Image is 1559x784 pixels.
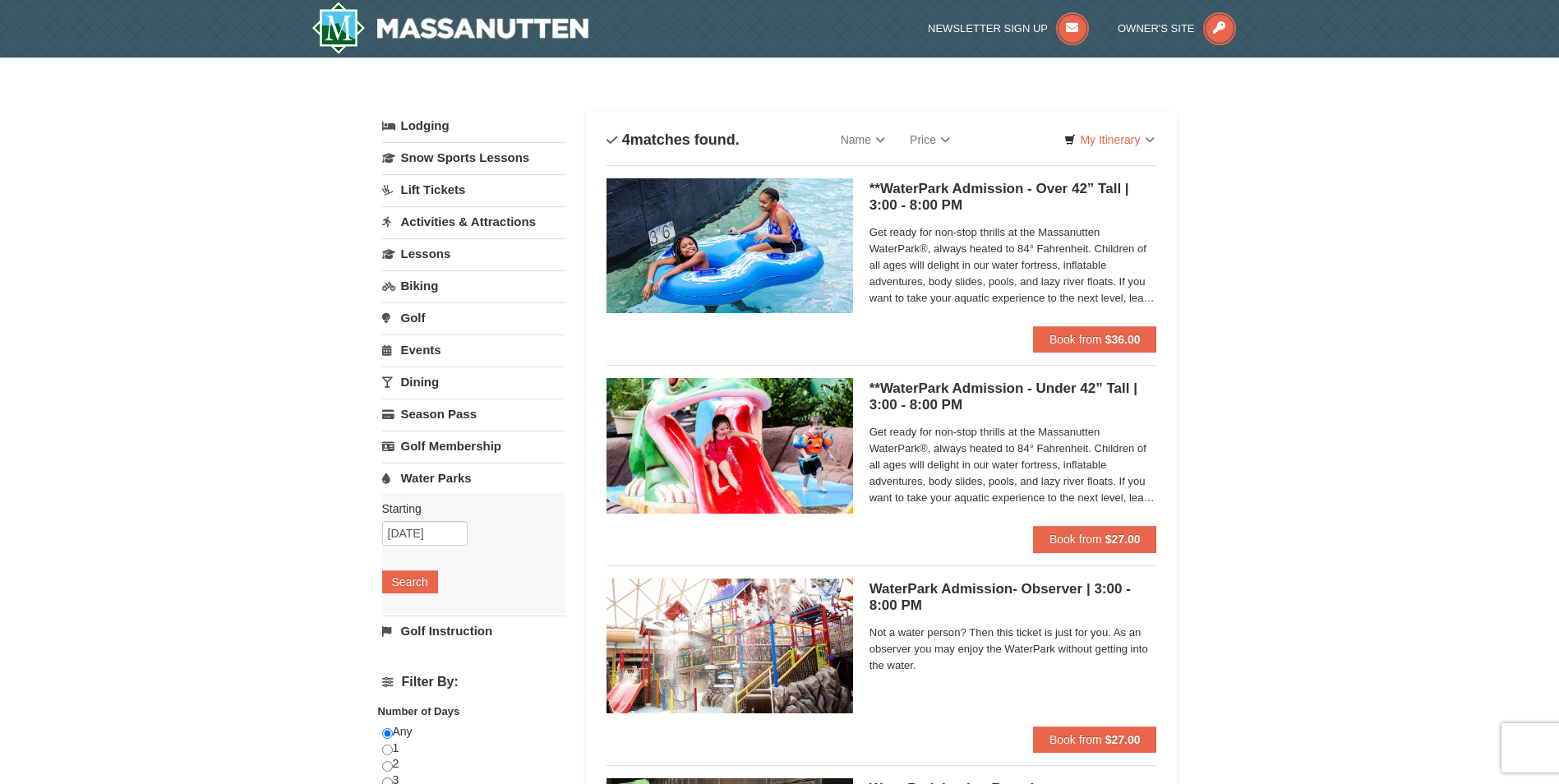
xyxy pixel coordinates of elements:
span: Book from [1049,533,1102,546]
label: Starting [382,500,553,517]
a: Massanutten Resort [311,2,589,54]
h5: **WaterPark Admission - Over 42” Tall | 3:00 - 8:00 PM [869,181,1157,214]
span: Get ready for non-stop thrills at the Massanutten WaterPark®, always heated to 84° Fahrenheit. Ch... [869,424,1157,506]
a: Lift Tickets [382,174,565,205]
a: Activities & Attractions [382,206,565,237]
a: Lodging [382,111,565,141]
a: Golf Membership [382,431,565,461]
strong: Number of Days [378,705,460,717]
img: 6619917-1066-60f46fa6.jpg [607,579,853,713]
a: Price [897,123,962,156]
a: Events [382,334,565,365]
span: Not a water person? Then this ticket is just for you. As an observer you may enjoy the WaterPark ... [869,625,1157,674]
a: Owner's Site [1118,22,1236,35]
button: Book from $36.00 [1033,326,1157,353]
a: Dining [382,367,565,397]
a: Water Parks [382,463,565,493]
span: Newsletter Sign Up [928,22,1048,35]
a: Golf [382,302,565,333]
button: Book from $27.00 [1033,726,1157,753]
strong: $27.00 [1105,533,1141,546]
button: Book from $27.00 [1033,526,1157,552]
a: Newsletter Sign Up [928,22,1089,35]
a: Name [828,123,897,156]
a: Golf Instruction [382,616,565,646]
strong: $36.00 [1105,333,1141,346]
strong: $27.00 [1105,733,1141,746]
a: Season Pass [382,399,565,429]
a: My Itinerary [1054,127,1165,152]
span: Get ready for non-stop thrills at the Massanutten WaterPark®, always heated to 84° Fahrenheit. Ch... [869,224,1157,307]
img: 6619917-1058-293f39d8.jpg [607,178,853,313]
button: Search [382,570,438,593]
h4: Filter By: [382,675,565,689]
span: Book from [1049,333,1102,346]
a: Lessons [382,238,565,269]
span: Book from [1049,733,1102,746]
h5: **WaterPark Admission - Under 42” Tall | 3:00 - 8:00 PM [869,380,1157,413]
img: 6619917-1062-d161e022.jpg [607,378,853,513]
a: Snow Sports Lessons [382,142,565,173]
a: Biking [382,270,565,301]
span: Owner's Site [1118,22,1195,35]
h5: WaterPark Admission- Observer | 3:00 - 8:00 PM [869,581,1157,614]
img: Massanutten Resort Logo [311,2,589,54]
